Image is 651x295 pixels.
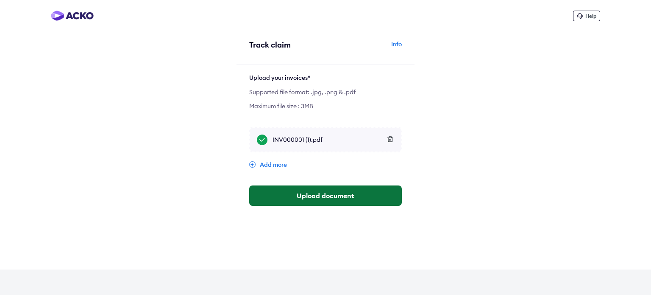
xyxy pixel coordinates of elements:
div: Info [328,40,402,56]
div: Supported file format: .jpg, .png & .pdf [249,88,402,96]
div: INV000001 (1).pdf [273,135,394,144]
img: horizontal-gradient.png [51,11,94,21]
div: Track claim [249,40,323,50]
div: Add more [249,161,402,169]
div: Maximum file size : 3MB [249,102,402,110]
button: Upload document [249,185,402,206]
div: Upload your invoices* [249,73,402,82]
span: Help [585,13,596,19]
